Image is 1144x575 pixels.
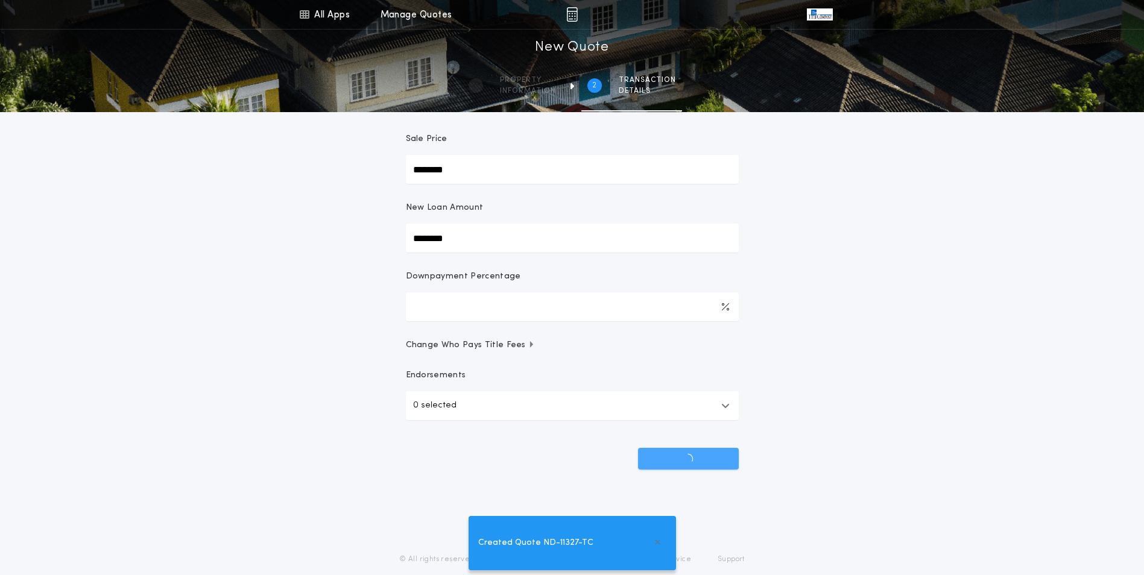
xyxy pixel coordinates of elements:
[406,339,739,351] button: Change Who Pays Title Fees
[500,75,556,85] span: Property
[478,536,593,550] span: Created Quote ND-11327-TC
[406,133,447,145] p: Sale Price
[406,391,739,420] button: 0 selected
[592,81,596,90] h2: 2
[413,398,457,413] p: 0 selected
[406,224,739,253] input: New Loan Amount
[619,75,676,85] span: Transaction
[406,339,536,351] span: Change Who Pays Title Fees
[406,271,521,283] p: Downpayment Percentage
[500,86,556,96] span: information
[807,8,832,20] img: vs-icon
[566,7,578,22] img: img
[406,155,739,184] input: Sale Price
[535,38,608,57] h1: New Quote
[406,202,484,214] p: New Loan Amount
[406,369,739,382] p: Endorsements
[619,86,676,96] span: details
[406,292,739,321] input: Downpayment Percentage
